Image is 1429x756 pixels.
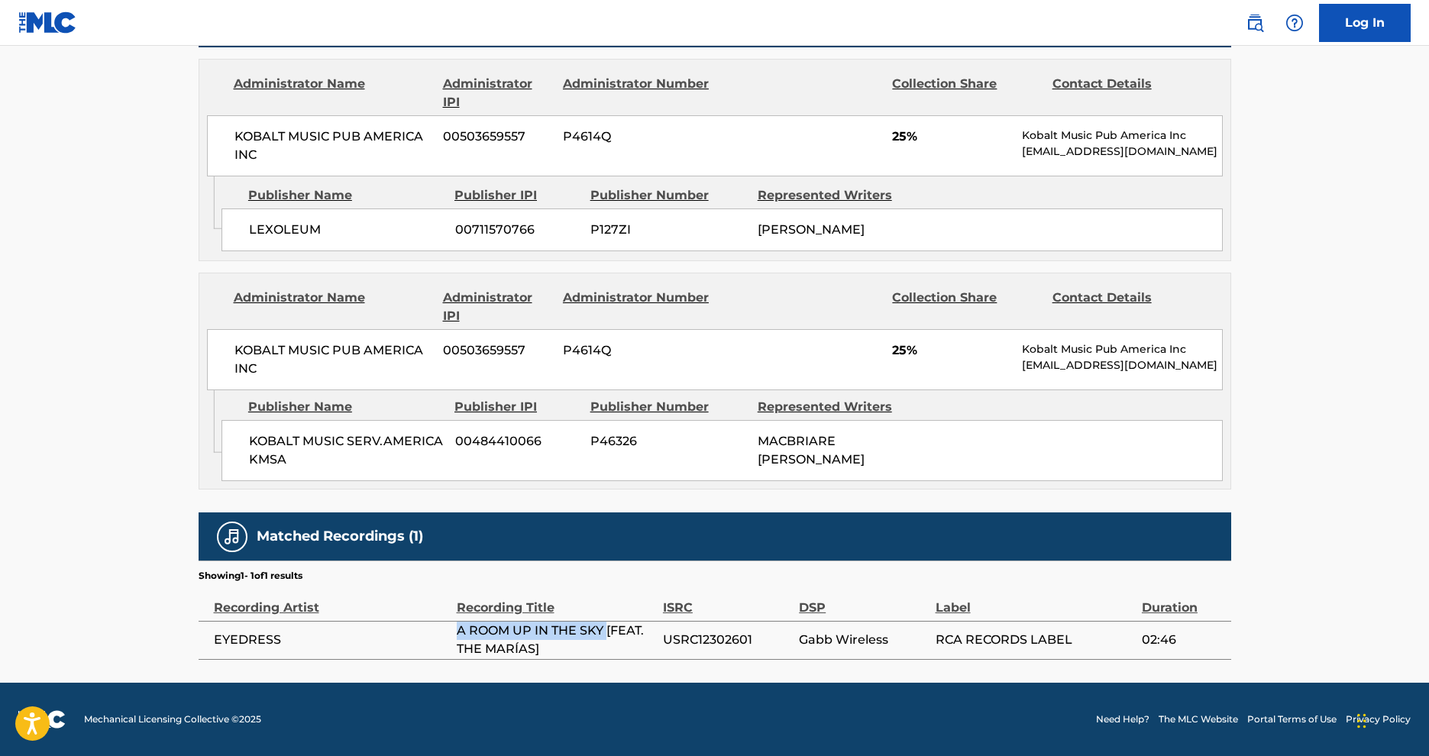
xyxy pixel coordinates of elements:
[590,186,746,205] div: Publisher Number
[758,434,865,467] span: MACBRIARE [PERSON_NAME]
[443,341,551,360] span: 00503659557
[1279,8,1310,38] div: Help
[214,631,449,649] span: EYEDRESS
[1096,712,1149,726] a: Need Help?
[249,432,444,469] span: KOBALT MUSIC SERV.AMERICA KMSA
[1240,8,1270,38] a: Public Search
[443,75,551,111] div: Administrator IPI
[199,569,302,583] p: Showing 1 - 1 of 1 results
[590,432,746,451] span: P46326
[223,528,241,546] img: Matched Recordings
[234,289,432,325] div: Administrator Name
[84,712,261,726] span: Mechanical Licensing Collective © 2025
[214,583,449,617] div: Recording Artist
[1142,583,1224,617] div: Duration
[1357,698,1366,744] div: Drag
[1022,128,1221,144] p: Kobalt Music Pub America Inc
[563,289,711,325] div: Administrator Number
[18,11,77,34] img: MLC Logo
[1052,289,1201,325] div: Contact Details
[663,583,791,617] div: ISRC
[18,710,66,729] img: logo
[936,583,1134,617] div: Label
[892,128,1010,146] span: 25%
[455,432,579,451] span: 00484410066
[1353,683,1429,756] iframe: Chat Widget
[799,583,927,617] div: DSP
[457,622,655,658] span: A ROOM UP IN THE SKY [FEAT. THE MARÍAS]
[234,128,432,164] span: KOBALT MUSIC PUB AMERICA INC
[563,341,711,360] span: P4614Q
[1319,4,1411,42] a: Log In
[249,221,444,239] span: LEXOLEUM
[799,631,927,649] span: Gabb Wireless
[248,186,443,205] div: Publisher Name
[1052,75,1201,111] div: Contact Details
[1022,341,1221,357] p: Kobalt Music Pub America Inc
[1346,712,1411,726] a: Privacy Policy
[892,75,1040,111] div: Collection Share
[455,221,579,239] span: 00711570766
[454,186,579,205] div: Publisher IPI
[1285,14,1304,32] img: help
[758,186,913,205] div: Represented Writers
[563,75,711,111] div: Administrator Number
[590,221,746,239] span: P127ZI
[1022,144,1221,160] p: [EMAIL_ADDRESS][DOMAIN_NAME]
[248,398,443,416] div: Publisher Name
[758,222,865,237] span: [PERSON_NAME]
[1159,712,1238,726] a: The MLC Website
[758,398,913,416] div: Represented Writers
[234,75,432,111] div: Administrator Name
[1247,712,1337,726] a: Portal Terms of Use
[590,398,746,416] div: Publisher Number
[1246,14,1264,32] img: search
[234,341,432,378] span: KOBALT MUSIC PUB AMERICA INC
[1142,631,1224,649] span: 02:46
[563,128,711,146] span: P4614Q
[936,631,1134,649] span: RCA RECORDS LABEL
[892,341,1010,360] span: 25%
[1022,357,1221,373] p: [EMAIL_ADDRESS][DOMAIN_NAME]
[443,128,551,146] span: 00503659557
[454,398,579,416] div: Publisher IPI
[663,631,791,649] span: USRC12302601
[443,289,551,325] div: Administrator IPI
[257,528,423,545] h5: Matched Recordings (1)
[892,289,1040,325] div: Collection Share
[457,583,655,617] div: Recording Title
